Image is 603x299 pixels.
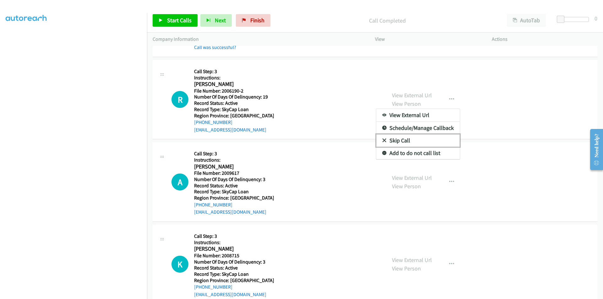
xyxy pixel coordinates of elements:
[171,256,188,273] h1: K
[171,256,188,273] div: The call is yet to be attempted
[376,134,460,147] a: Skip Call
[171,174,188,190] div: The call is yet to be attempted
[376,147,460,159] a: Add to do not call list
[376,109,460,121] a: View External Url
[585,125,603,174] iframe: Resource Center
[376,122,460,134] a: Schedule/Manage Callback
[171,174,188,190] h1: A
